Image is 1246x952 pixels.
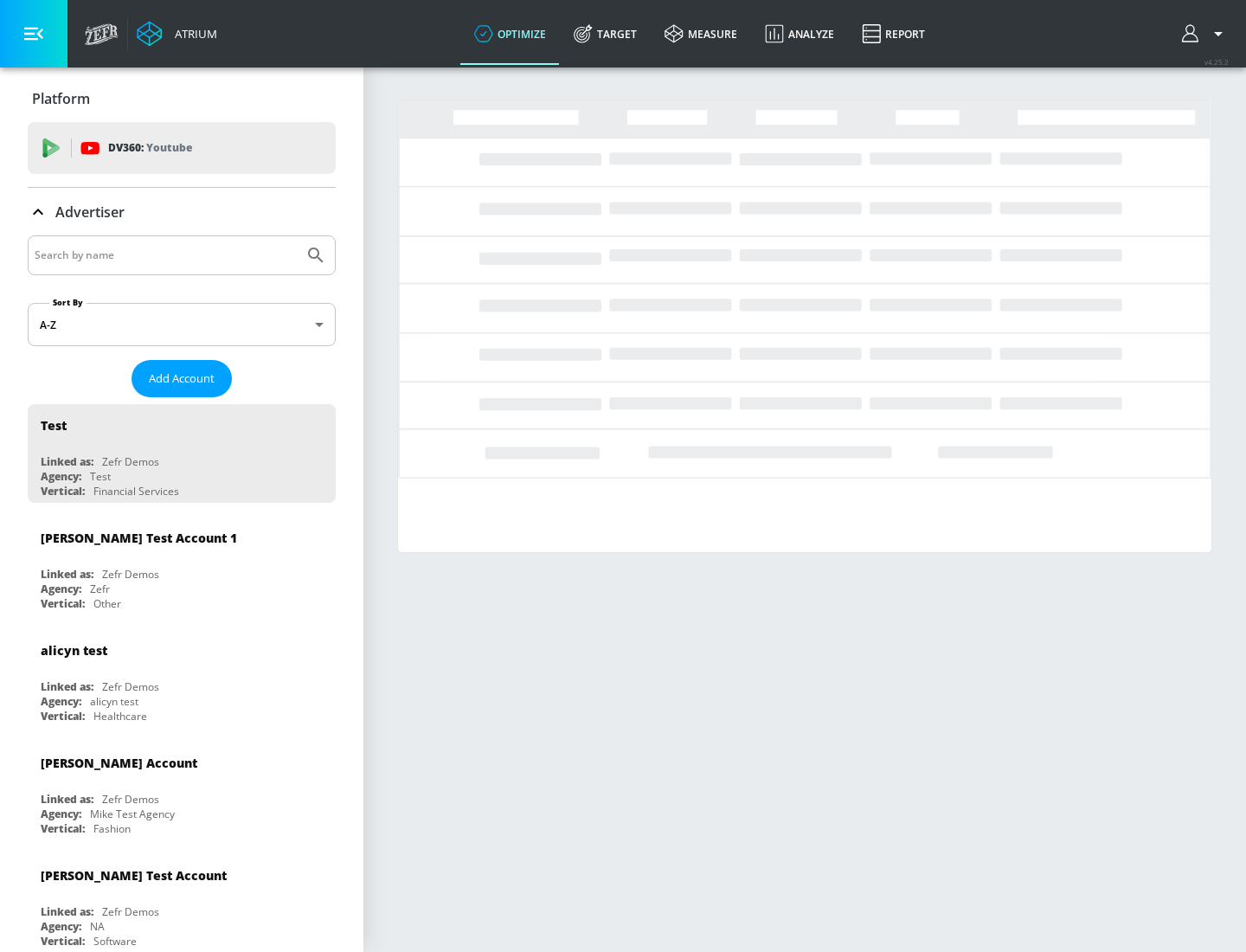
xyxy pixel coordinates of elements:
p: Platform [32,89,90,108]
div: Linked as: [41,454,93,469]
div: Linked as: [41,567,93,582]
div: TestLinked as:Zefr DemosAgency:TestVertical:Financial Services [28,404,336,503]
div: Agency: [41,919,81,934]
a: measure [651,3,751,65]
div: Test [41,417,67,434]
div: DV360: Youtube [28,122,336,174]
a: Atrium [137,21,217,47]
div: Atrium [168,26,217,42]
div: [PERSON_NAME] Account [41,755,197,771]
div: Mike Test Agency [90,807,175,821]
a: Target [560,3,651,65]
div: Vertical: [41,709,85,724]
a: Report [848,3,939,65]
a: optimize [460,3,560,65]
div: alicyn testLinked as:Zefr DemosAgency:alicyn testVertical:Healthcare [28,629,336,728]
div: Agency: [41,807,81,821]
div: Agency: [41,469,81,484]
div: Vertical: [41,821,85,836]
div: alicyn test [90,694,138,709]
button: Add Account [132,360,232,397]
div: Linked as: [41,792,93,807]
div: Software [93,934,137,949]
div: Platform [28,74,336,123]
div: Fashion [93,821,131,836]
div: Zefr Demos [102,792,159,807]
div: Other [93,596,121,611]
a: Analyze [751,3,848,65]
div: Healthcare [93,709,147,724]
div: [PERSON_NAME] AccountLinked as:Zefr DemosAgency:Mike Test AgencyVertical:Fashion [28,742,336,840]
div: Financial Services [93,484,179,499]
div: Zefr Demos [102,567,159,582]
input: Search by name [35,244,297,267]
div: Vertical: [41,934,85,949]
div: Agency: [41,582,81,596]
div: [PERSON_NAME] Test Account 1 [41,530,237,546]
div: [PERSON_NAME] Test Account 1Linked as:Zefr DemosAgency:ZefrVertical:Other [28,517,336,615]
div: Zefr Demos [102,454,159,469]
div: Agency: [41,694,81,709]
p: Youtube [146,138,192,157]
div: Test [90,469,111,484]
span: v 4.25.2 [1204,57,1229,67]
p: Advertiser [55,203,125,222]
span: Add Account [149,369,215,389]
div: Vertical: [41,596,85,611]
div: Zefr Demos [102,679,159,694]
div: Zefr Demos [102,904,159,919]
div: Vertical: [41,484,85,499]
div: [PERSON_NAME] Test Account [41,867,227,884]
div: alicyn test [41,642,107,659]
div: A-Z [28,303,336,346]
p: DV360: [108,138,192,158]
div: Linked as: [41,679,93,694]
label: Sort By [49,297,87,308]
div: NA [90,919,105,934]
div: Advertiser [28,188,336,236]
div: Zefr [90,582,110,596]
div: Linked as: [41,904,93,919]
